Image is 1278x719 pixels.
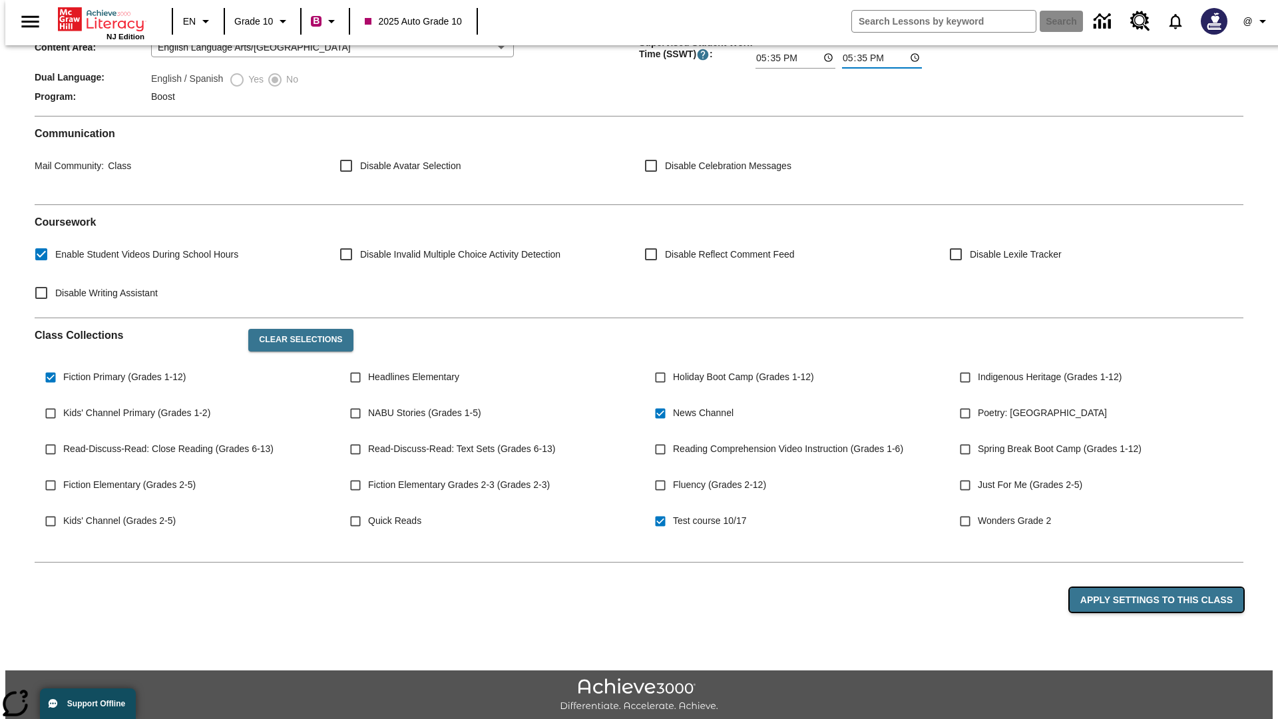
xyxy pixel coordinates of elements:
[35,127,1243,140] h2: Communication
[978,370,1122,384] span: Indigenous Heritage (Grades 1-12)
[229,9,296,33] button: Grade: Grade 10, Select a grade
[63,370,186,384] span: Fiction Primary (Grades 1-12)
[177,9,220,33] button: Language: EN, Select a language
[306,9,345,33] button: Boost Class color is violet red. Change class color
[35,72,151,83] span: Dual Language :
[673,514,747,528] span: Test course 10/17
[365,15,461,29] span: 2025 Auto Grade 10
[35,127,1243,194] div: Communication
[35,160,104,171] span: Mail Community :
[368,478,550,492] span: Fiction Elementary Grades 2-3 (Grades 2-3)
[368,370,459,384] span: Headlines Elementary
[978,406,1107,420] span: Poetry: [GEOGRAPHIC_DATA]
[1158,4,1193,39] a: Notifications
[368,406,481,420] span: NABU Stories (Grades 1-5)
[970,248,1062,262] span: Disable Lexile Tracker
[63,442,274,456] span: Read-Discuss-Read: Close Reading (Grades 6-13)
[842,36,873,46] label: End Time
[1243,15,1252,29] span: @
[360,159,461,173] span: Disable Avatar Selection
[55,248,238,262] span: Enable Student Videos During School Hours
[40,688,136,719] button: Support Offline
[35,216,1243,228] h2: Course work
[35,2,1243,105] div: Class/Program Information
[360,248,560,262] span: Disable Invalid Multiple Choice Activity Detection
[234,15,273,29] span: Grade 10
[665,159,791,173] span: Disable Celebration Messages
[63,406,210,420] span: Kids' Channel Primary (Grades 1-2)
[368,514,421,528] span: Quick Reads
[978,442,1142,456] span: Spring Break Boot Camp (Grades 1-12)
[368,550,479,564] span: Prep Boot Camp (Grade 3)
[978,514,1051,528] span: Wonders Grade 2
[978,478,1082,492] span: Just For Me (Grades 2-5)
[283,73,298,87] span: No
[245,73,264,87] span: Yes
[151,37,514,57] div: English Language Arts/[GEOGRAPHIC_DATA]
[63,478,196,492] span: Fiction Elementary (Grades 2-5)
[248,329,353,352] button: Clear Selections
[673,442,903,456] span: Reading Comprehension Video Instruction (Grades 1-6)
[639,37,755,61] span: Supervised Student Work Time (SSWT) :
[665,248,795,262] span: Disable Reflect Comment Feed
[755,36,789,46] label: Start Time
[673,370,814,384] span: Holiday Boot Camp (Grades 1-12)
[63,514,176,528] span: Kids' Channel (Grades 2-5)
[313,13,319,29] span: B
[978,550,1051,564] span: Wonders Grade 3
[151,91,175,102] span: Boost
[104,160,131,171] span: Class
[35,42,151,53] span: Content Area :
[852,11,1036,32] input: search field
[673,478,766,492] span: Fluency (Grades 2-12)
[368,442,555,456] span: Read-Discuss-Read: Text Sets (Grades 6-13)
[35,329,238,342] h2: Class Collections
[1201,8,1227,35] img: Avatar
[1193,4,1235,39] button: Select a new avatar
[1122,3,1158,39] a: Resource Center, Will open in new tab
[11,2,50,41] button: Open side menu
[58,6,144,33] a: Home
[673,406,734,420] span: News Channel
[183,15,196,29] span: EN
[673,550,740,564] span: Smart (Grade 3)
[560,678,718,712] img: Achieve3000 Differentiate Accelerate Achieve
[151,72,223,88] label: English / Spanish
[55,286,158,300] span: Disable Writing Assistant
[1086,3,1122,40] a: Data Center
[696,48,710,61] button: Supervised Student Work Time is the timeframe when students can take LevelSet and when lessons ar...
[35,91,151,102] span: Program :
[63,550,183,564] span: WordStudio 2-5 (Grades 2-5)
[106,33,144,41] span: NJ Edition
[35,216,1243,307] div: Coursework
[67,699,125,708] span: Support Offline
[1235,9,1278,33] button: Profile/Settings
[1070,588,1243,612] button: Apply Settings to this Class
[58,5,144,41] div: Home
[35,318,1243,551] div: Class Collections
